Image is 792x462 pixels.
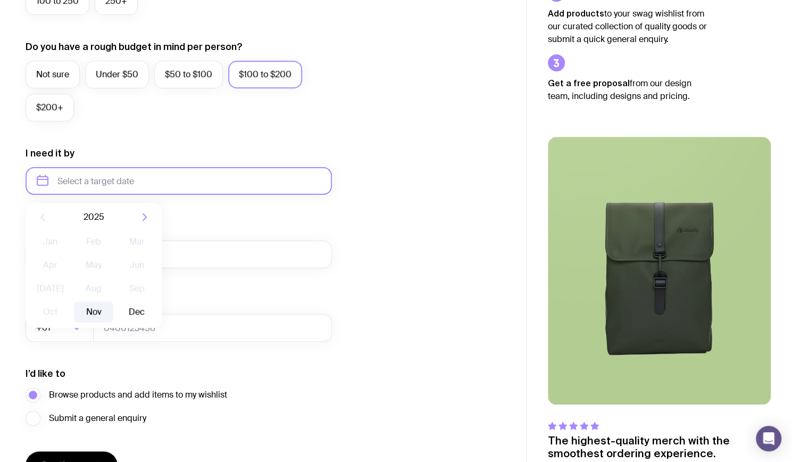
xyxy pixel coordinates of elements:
span: Browse products and add items to my wishlist [49,389,227,401]
button: [DATE] [31,278,70,299]
button: Feb [74,231,113,252]
button: Sep [118,278,156,299]
strong: Get a free proposal [548,78,630,88]
span: +61 [36,314,53,342]
label: I need it by [26,147,74,160]
button: Oct [31,301,70,323]
button: Mar [118,231,156,252]
label: Not sure [26,61,80,88]
label: $50 to $100 [154,61,223,88]
label: Do you have a rough budget in mind per person? [26,40,243,53]
button: Aug [74,278,113,299]
label: $100 to $200 [228,61,302,88]
span: Submit a general enquiry [49,412,146,425]
p: from our design team, including designs and pricing. [548,77,707,103]
input: you@email.com [26,241,332,268]
button: Jun [118,254,156,276]
span: 2025 [84,211,104,224]
p: to your swag wishlist from our curated collection of quality goods or submit a quick general enqu... [548,7,707,46]
button: Dec [118,301,156,323]
strong: Add products [548,9,604,18]
input: Search for option [53,314,69,342]
input: 0400123456 [93,314,332,342]
button: Nov [74,301,113,323]
button: Jan [31,231,70,252]
label: Under $50 [85,61,149,88]
label: I’d like to [26,367,65,380]
button: Apr [31,254,70,276]
p: The highest-quality merch with the smoothest ordering experience. [548,434,771,460]
div: Search for option [26,314,94,342]
button: May [74,254,113,276]
input: Select a target date [26,167,332,195]
label: $200+ [26,94,74,121]
div: Open Intercom Messenger [756,426,781,451]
